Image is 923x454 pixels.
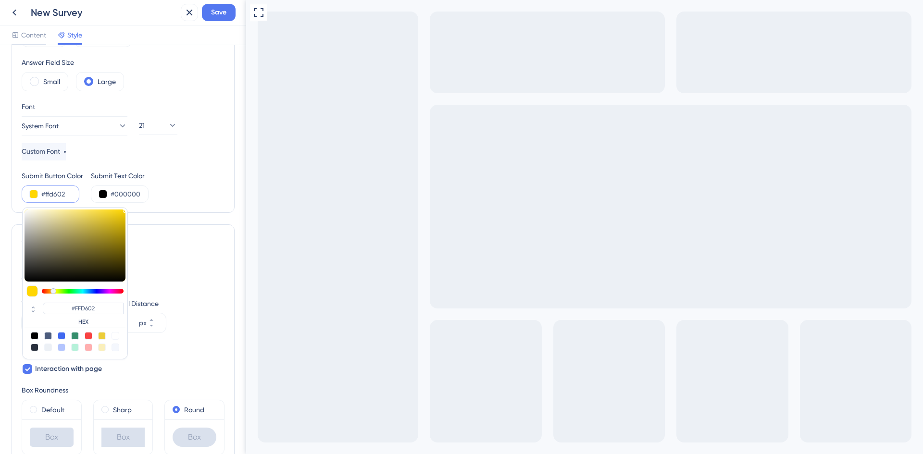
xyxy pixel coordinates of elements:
[135,37,147,48] button: Rate 5
[22,254,225,265] div: Position
[43,318,124,326] label: HEX
[139,120,145,131] span: 21
[100,37,111,48] button: Rate 2
[139,317,147,329] div: px
[123,37,135,48] button: Rate 4
[101,428,145,447] div: Box
[202,4,236,21] button: Save
[80,62,154,72] div: Extremely satisfied
[22,101,127,112] div: Font
[35,363,102,375] span: Interaction with page
[22,170,83,182] div: Submit Button Color
[22,143,66,160] button: Custom Font
[211,7,226,18] span: Save
[22,384,225,396] div: Box Roundness
[30,428,74,447] div: Box
[22,234,225,246] div: Survey Modal
[41,404,64,416] label: Default
[184,404,204,416] label: Round
[91,170,149,182] div: Submit Text Color
[21,29,46,41] span: Content
[99,298,166,309] div: Horizontal Distance
[22,273,43,284] span: Center
[22,269,127,288] button: Center
[22,146,60,158] span: Custom Font
[149,323,166,332] button: px
[43,76,60,87] label: Small
[22,298,89,309] div: Vertical Distance
[113,404,132,416] label: Sharp
[22,57,124,68] div: Answer Field Size
[22,120,59,132] span: System Font
[31,6,177,19] div: New Survey
[112,37,123,48] button: Rate 3
[67,29,82,41] span: Style
[173,428,216,447] div: Box
[22,116,127,135] button: System Font
[98,76,116,87] label: Large
[102,79,132,89] button: Submit survey
[80,37,154,48] div: Number rating from 1 to 5
[221,8,227,19] div: Close survey
[88,37,100,48] button: Rate 1
[139,116,177,135] button: 21
[149,313,166,323] button: px
[80,53,154,62] div: Very Dissatisfied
